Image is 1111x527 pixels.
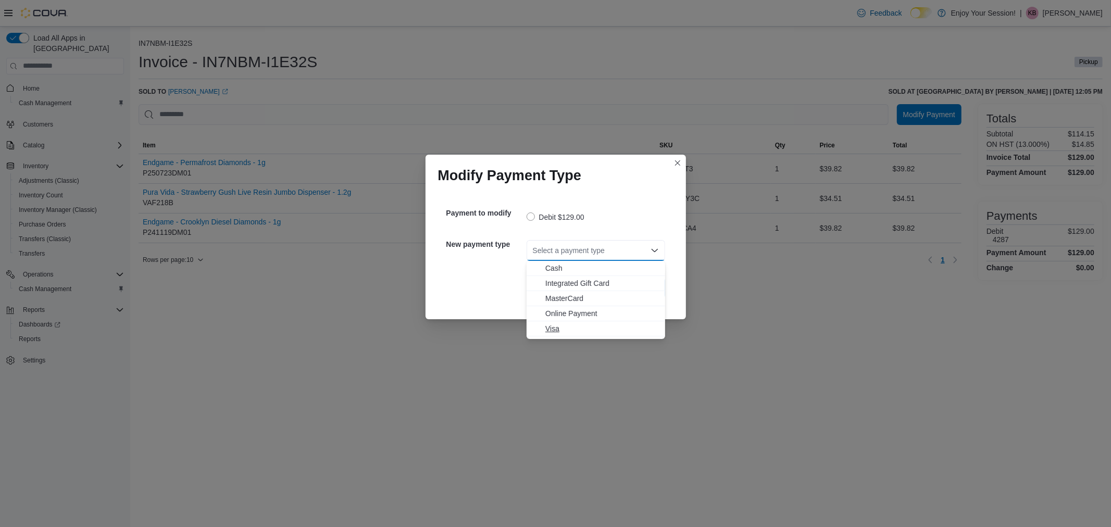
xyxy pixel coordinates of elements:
span: Integrated Gift Card [545,278,659,288]
button: MasterCard [527,291,665,306]
h5: Payment to modify [446,203,525,223]
button: Visa [527,321,665,336]
span: Visa [545,323,659,334]
span: MasterCard [545,293,659,304]
div: Choose from the following options [527,261,665,336]
label: Debit $129.00 [527,211,584,223]
button: Integrated Gift Card [527,276,665,291]
h5: New payment type [446,234,525,255]
button: Cash [527,261,665,276]
span: Online Payment [545,308,659,319]
button: Online Payment [527,306,665,321]
h1: Modify Payment Type [438,167,582,184]
button: Close list of options [651,246,659,255]
span: Cash [545,263,659,273]
input: Accessible screen reader label [533,244,534,257]
button: Closes this modal window [671,157,684,169]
